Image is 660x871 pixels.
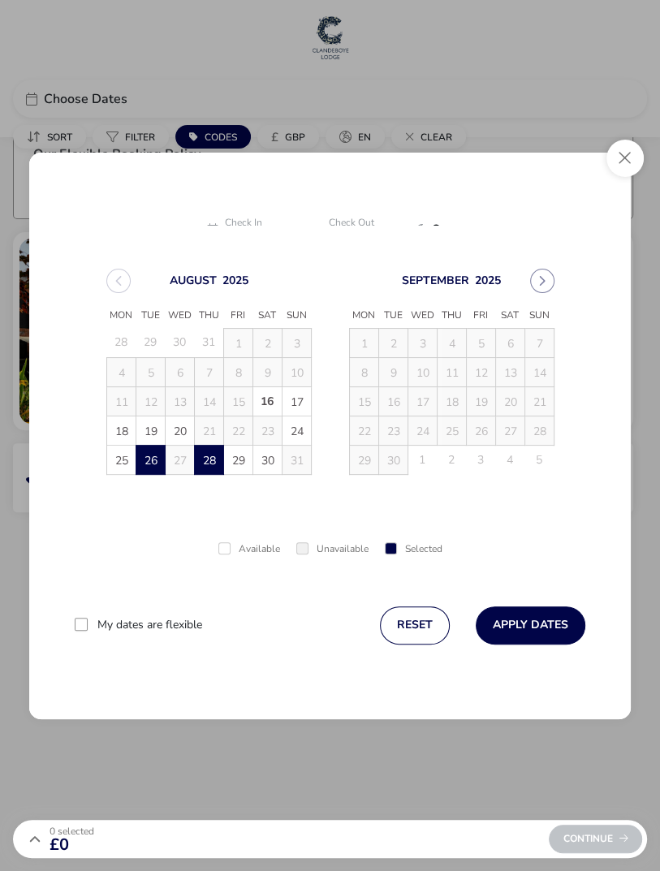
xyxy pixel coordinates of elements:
[106,357,136,386] td: 4
[606,140,644,177] button: Close
[222,272,248,287] button: Choose Year
[437,386,466,416] td: 18
[252,445,282,474] td: 30
[165,386,194,416] td: 13
[349,386,378,416] td: 15
[476,606,585,645] button: Apply Dates
[282,304,311,328] span: Sun
[170,272,217,287] button: Choose Month
[495,304,524,328] span: Sat
[252,416,282,445] td: 23
[380,606,450,645] button: reset
[282,416,311,445] td: 24
[194,304,223,328] span: Thu
[466,328,495,357] td: 5
[252,328,282,357] td: 2
[282,328,311,357] td: 3
[223,416,252,445] td: 22
[92,249,569,494] div: Choose Date
[136,328,165,357] td: 29
[402,272,469,287] button: Choose Month
[194,416,223,445] td: 21
[165,357,194,386] td: 6
[106,304,136,328] span: Mon
[524,357,554,386] td: 14
[283,388,312,416] span: 17
[524,386,554,416] td: 21
[194,328,223,357] td: 31
[437,328,466,357] td: 4
[106,386,136,416] td: 11
[223,445,252,474] td: 29
[165,304,194,328] span: Wed
[329,218,410,230] p: Check Out
[524,328,554,357] td: 7
[106,445,136,474] td: 25
[296,544,369,554] div: Unavailable
[97,619,202,631] label: My dates are flexible
[223,304,252,328] span: Fri
[225,446,253,475] span: 29
[549,825,642,853] div: Continue
[223,357,252,386] td: 8
[466,386,495,416] td: 19
[466,304,495,328] span: Fri
[349,328,378,357] td: 1
[378,386,408,416] td: 16
[437,357,466,386] td: 11
[466,416,495,445] td: 26
[194,445,223,474] td: 28
[136,416,165,445] td: 19
[437,445,466,474] td: 2
[524,445,554,474] td: 5
[563,834,628,844] span: Continue
[108,446,136,475] span: 25
[194,357,223,386] td: 7
[385,544,442,554] div: Selected
[253,387,282,416] span: 16
[475,272,501,287] button: Choose Year
[282,386,311,416] td: 17
[524,304,554,328] span: Sun
[408,416,437,445] td: 24
[252,304,282,328] span: Sat
[495,445,524,474] td: 4
[196,446,224,475] span: 28
[437,416,466,445] td: 25
[378,304,408,328] span: Tue
[252,357,282,386] td: 9
[466,357,495,386] td: 12
[349,416,378,445] td: 22
[495,386,524,416] td: 20
[136,386,165,416] td: 12
[524,416,554,445] td: 28
[495,416,524,445] td: 27
[136,304,165,328] span: Tue
[437,304,466,328] span: Thu
[282,357,311,386] td: 10
[166,417,195,446] span: 20
[433,223,453,236] span: 2
[378,416,408,445] td: 23
[408,357,437,386] td: 10
[378,357,408,386] td: 9
[495,357,524,386] td: 13
[136,357,165,386] td: 5
[223,328,252,357] td: 1
[282,445,311,474] td: 31
[252,386,282,416] td: 16
[349,304,378,328] span: Mon
[378,328,408,357] td: 2
[408,304,437,328] span: Wed
[165,328,194,357] td: 30
[137,446,166,475] span: 26
[136,445,165,474] td: 26
[218,544,280,554] div: Available
[165,445,194,474] td: 27
[106,328,136,357] td: 28
[283,417,312,446] span: 24
[50,837,94,853] span: £0
[349,445,378,474] td: 29
[408,445,437,474] td: 1
[225,218,306,230] p: Check In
